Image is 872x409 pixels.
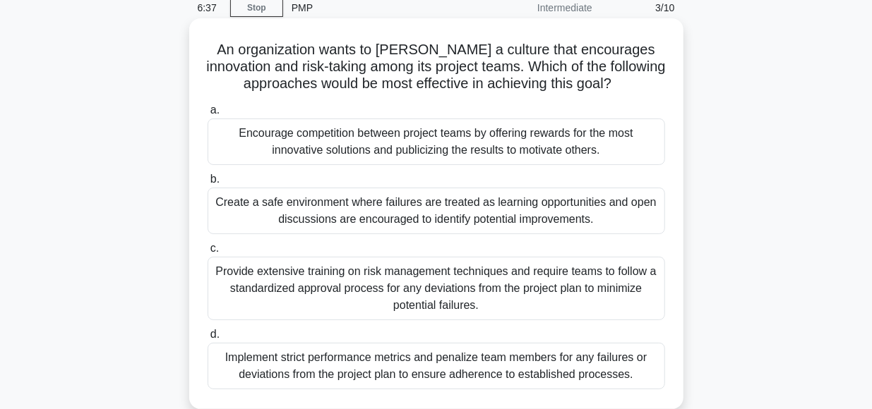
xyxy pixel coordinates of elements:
[208,343,665,389] div: Implement strict performance metrics and penalize team members for any failures or deviations fro...
[210,328,220,340] span: d.
[210,242,219,254] span: c.
[208,118,665,165] div: Encourage competition between project teams by offering rewards for the most innovative solutions...
[208,188,665,234] div: Create a safe environment where failures are treated as learning opportunities and open discussio...
[210,104,220,116] span: a.
[208,257,665,320] div: Provide extensive training on risk management techniques and require teams to follow a standardiz...
[206,41,667,93] h5: An organization wants to [PERSON_NAME] a culture that encourages innovation and risk-taking among...
[210,173,220,185] span: b.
